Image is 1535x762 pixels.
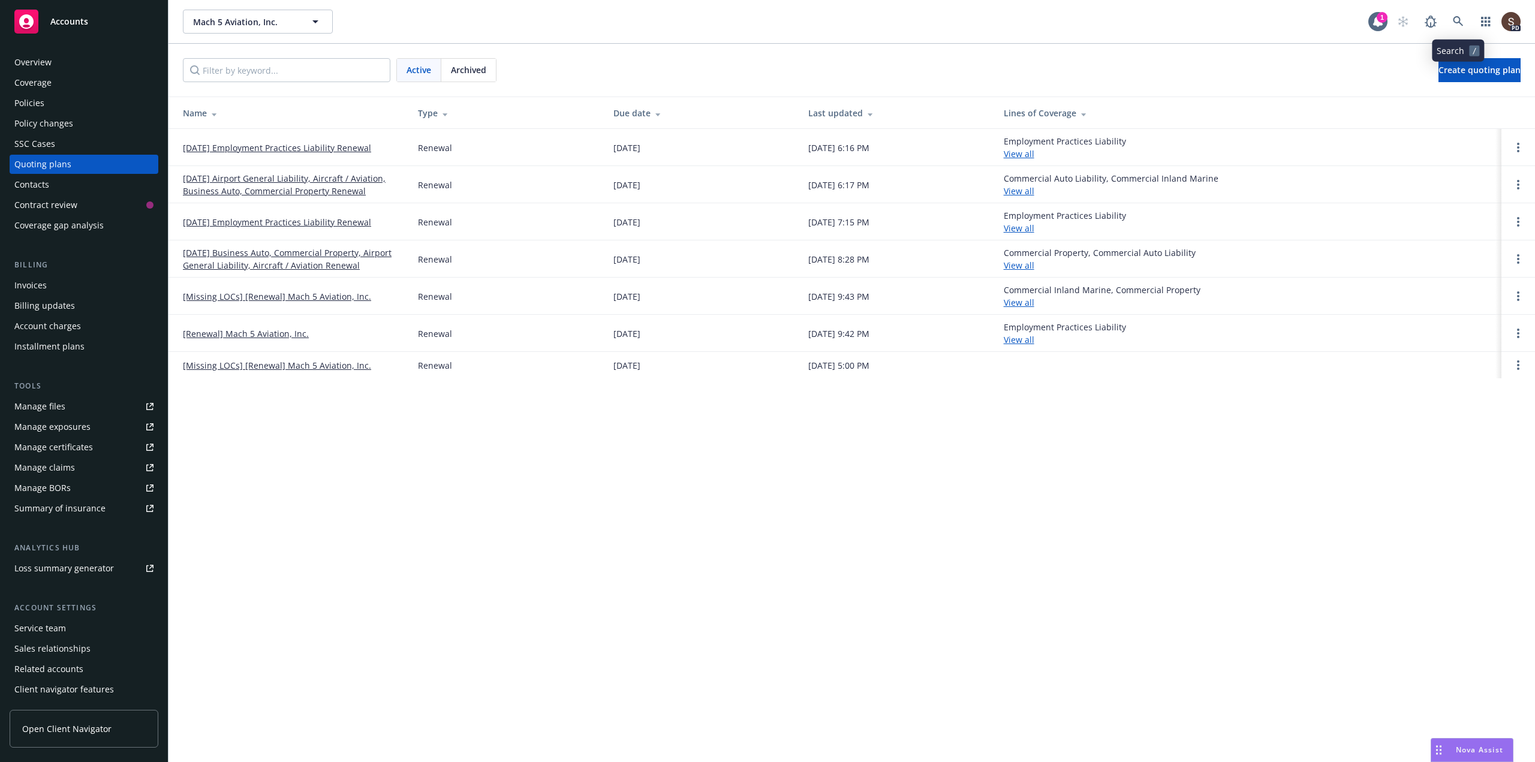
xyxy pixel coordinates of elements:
[1511,252,1525,266] a: Open options
[1431,738,1513,762] button: Nova Assist
[1511,358,1525,372] a: Open options
[14,155,71,174] div: Quoting plans
[1391,10,1415,34] a: Start snowing
[418,253,452,266] div: Renewal
[418,141,452,154] div: Renewal
[808,216,869,228] div: [DATE] 7:15 PM
[1431,739,1446,761] div: Drag to move
[14,639,91,658] div: Sales relationships
[10,639,158,658] a: Sales relationships
[183,216,371,228] a: [DATE] Employment Practices Liability Renewal
[14,216,104,235] div: Coverage gap analysis
[50,17,88,26] span: Accounts
[1004,185,1034,197] a: View all
[1004,222,1034,234] a: View all
[14,134,55,153] div: SSC Cases
[1004,246,1196,272] div: Commercial Property, Commercial Auto Liability
[418,290,452,303] div: Renewal
[10,478,158,498] a: Manage BORs
[193,16,297,28] span: Mach 5 Aviation, Inc.
[808,179,869,191] div: [DATE] 6:17 PM
[14,680,114,699] div: Client navigator features
[1511,326,1525,341] a: Open options
[418,327,452,340] div: Renewal
[10,542,158,554] div: Analytics hub
[10,195,158,215] a: Contract review
[10,659,158,679] a: Related accounts
[10,397,158,416] a: Manage files
[1511,215,1525,229] a: Open options
[14,73,52,92] div: Coverage
[183,172,399,197] a: [DATE] Airport General Liability, Aircraft / Aviation, Business Auto, Commercial Property Renewal
[14,114,73,133] div: Policy changes
[1419,10,1443,34] a: Report a Bug
[10,380,158,392] div: Tools
[1004,107,1492,119] div: Lines of Coverage
[1438,64,1521,76] span: Create quoting plan
[1474,10,1498,34] a: Switch app
[10,155,158,174] a: Quoting plans
[183,246,399,272] a: [DATE] Business Auto, Commercial Property, Airport General Liability, Aircraft / Aviation Renewal
[10,5,158,38] a: Accounts
[1004,334,1034,345] a: View all
[451,64,486,76] span: Archived
[1511,177,1525,192] a: Open options
[1004,321,1126,346] div: Employment Practices Liability
[10,296,158,315] a: Billing updates
[14,175,49,194] div: Contacts
[10,134,158,153] a: SSC Cases
[808,359,869,372] div: [DATE] 5:00 PM
[1511,140,1525,155] a: Open options
[1456,745,1503,755] span: Nova Assist
[613,327,640,340] div: [DATE]
[183,107,399,119] div: Name
[1004,148,1034,159] a: View all
[1377,12,1387,23] div: 1
[613,107,790,119] div: Due date
[10,337,158,356] a: Installment plans
[10,458,158,477] a: Manage claims
[14,296,75,315] div: Billing updates
[14,478,71,498] div: Manage BORs
[14,438,93,457] div: Manage certificates
[418,179,452,191] div: Renewal
[10,602,158,614] div: Account settings
[613,179,640,191] div: [DATE]
[14,53,52,72] div: Overview
[14,417,91,436] div: Manage exposures
[10,680,158,699] a: Client navigator features
[10,259,158,271] div: Billing
[22,722,112,735] span: Open Client Navigator
[183,141,371,154] a: [DATE] Employment Practices Liability Renewal
[183,327,309,340] a: [Renewal] Mach 5 Aviation, Inc.
[1004,135,1126,160] div: Employment Practices Liability
[10,499,158,518] a: Summary of insurance
[14,559,114,578] div: Loss summary generator
[183,58,390,82] input: Filter by keyword...
[10,276,158,295] a: Invoices
[613,141,640,154] div: [DATE]
[10,559,158,578] a: Loss summary generator
[10,94,158,113] a: Policies
[808,290,869,303] div: [DATE] 9:43 PM
[10,216,158,235] a: Coverage gap analysis
[613,216,640,228] div: [DATE]
[1446,10,1470,34] a: Search
[10,417,158,436] a: Manage exposures
[1004,297,1034,308] a: View all
[1004,209,1126,234] div: Employment Practices Liability
[14,659,83,679] div: Related accounts
[808,107,985,119] div: Last updated
[14,397,65,416] div: Manage files
[808,253,869,266] div: [DATE] 8:28 PM
[14,94,44,113] div: Policies
[407,64,431,76] span: Active
[10,53,158,72] a: Overview
[418,107,594,119] div: Type
[1004,172,1218,197] div: Commercial Auto Liability, Commercial Inland Marine
[183,10,333,34] button: Mach 5 Aviation, Inc.
[10,317,158,336] a: Account charges
[613,359,640,372] div: [DATE]
[10,73,158,92] a: Coverage
[14,337,85,356] div: Installment plans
